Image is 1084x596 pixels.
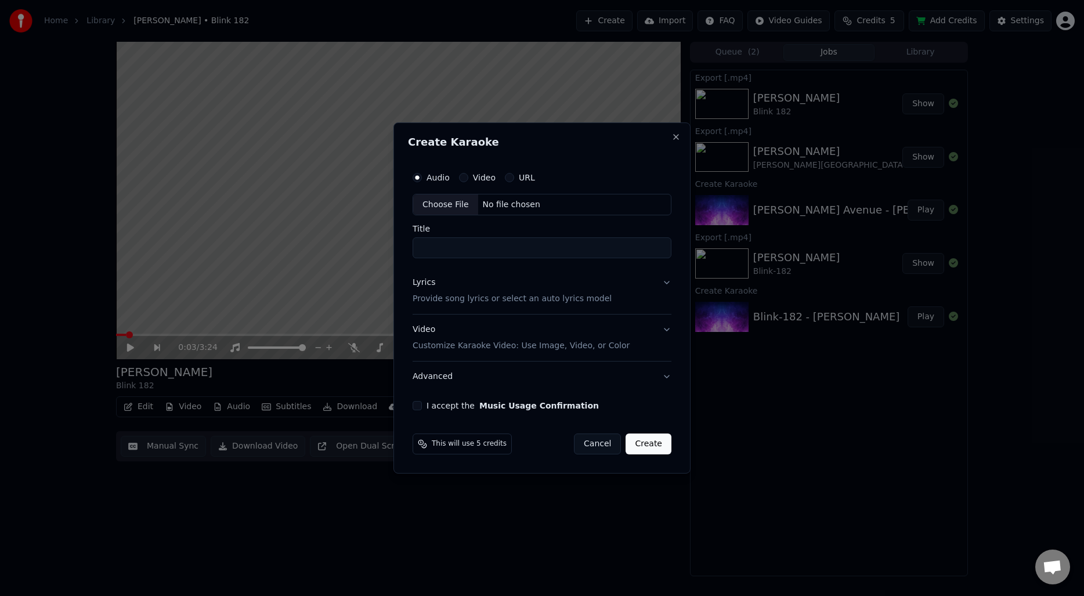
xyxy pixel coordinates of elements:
[574,434,621,454] button: Cancel
[413,225,671,233] label: Title
[427,174,450,182] label: Audio
[478,199,545,211] div: No file chosen
[432,439,507,449] span: This will use 5 credits
[413,362,671,392] button: Advanced
[427,402,599,410] label: I accept the
[413,324,630,352] div: Video
[413,194,478,215] div: Choose File
[473,174,496,182] label: Video
[413,340,630,352] p: Customize Karaoke Video: Use Image, Video, or Color
[626,434,671,454] button: Create
[479,402,599,410] button: I accept the
[408,137,676,147] h2: Create Karaoke
[413,315,671,362] button: VideoCustomize Karaoke Video: Use Image, Video, or Color
[519,174,535,182] label: URL
[413,268,671,315] button: LyricsProvide song lyrics or select an auto lyrics model
[413,277,435,289] div: Lyrics
[413,294,612,305] p: Provide song lyrics or select an auto lyrics model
